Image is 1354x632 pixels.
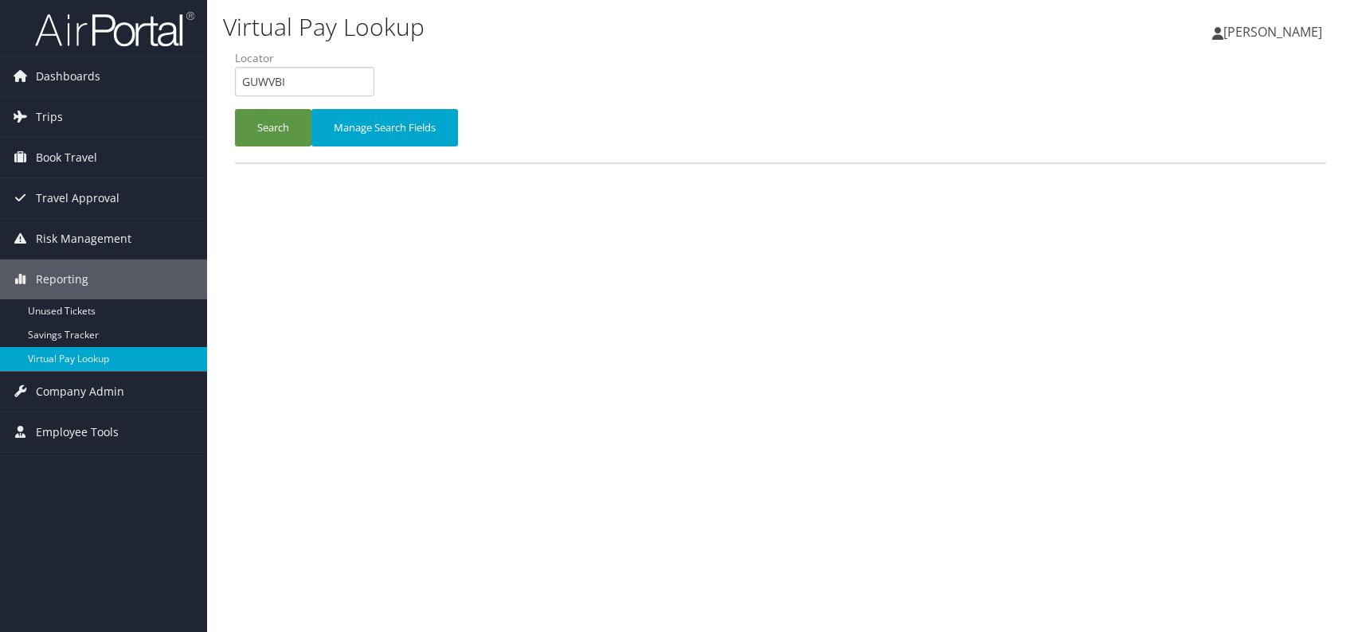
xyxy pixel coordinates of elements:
span: Employee Tools [36,412,119,452]
a: [PERSON_NAME] [1212,8,1338,56]
span: Travel Approval [36,178,119,218]
img: airportal-logo.png [35,10,194,48]
button: Manage Search Fields [311,109,458,146]
span: Dashboards [36,57,100,96]
span: Trips [36,97,63,137]
span: Company Admin [36,372,124,412]
button: Search [235,109,311,146]
span: Risk Management [36,219,131,259]
span: Book Travel [36,138,97,178]
span: Reporting [36,259,88,299]
h1: Virtual Pay Lookup [223,10,966,44]
label: Locator [235,50,386,66]
span: [PERSON_NAME] [1223,23,1322,41]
